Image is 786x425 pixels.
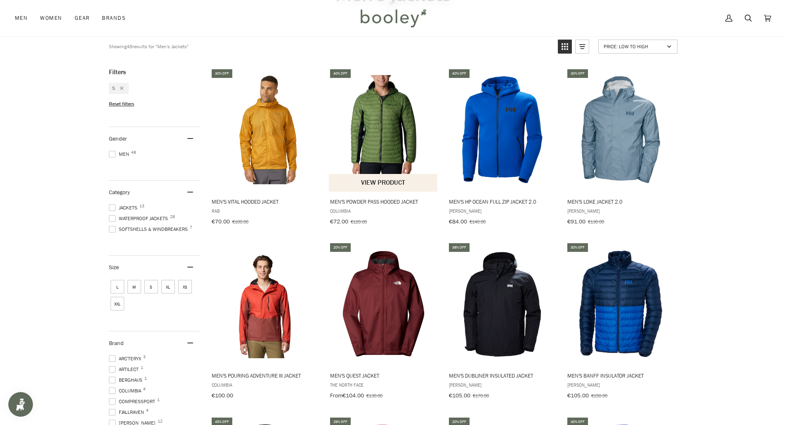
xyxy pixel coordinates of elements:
span: €120.00 [351,218,367,225]
iframe: Button to open loyalty program pop-up [8,392,33,417]
span: Size: XL [161,280,175,294]
li: Reset filters [109,101,200,108]
a: Men's Dubliner Insulated Jacket [448,242,557,402]
div: Remove filter: S [115,85,123,92]
span: Rab [212,207,319,214]
img: Columbia Men's Powder Pass Hooded Jacket Canteen / Black - Booley Galway [329,75,438,184]
span: Waterproof Jackets [109,215,170,222]
a: Men's HP Ocean Full Zip Jacket 2.0 [448,68,557,228]
span: Size: L [111,280,124,294]
div: 30% off [567,243,588,252]
span: €72.00 [330,218,348,225]
span: Softshells & Windbreakers [109,225,190,233]
span: Size: S [144,280,158,294]
span: Size: M [127,280,141,294]
span: €70.00 [212,218,230,225]
span: Size [109,263,119,271]
span: €105.00 [567,392,589,399]
span: Artilect [109,366,141,373]
img: Helly Hansen Men's Loke Jacket 2.0 Washed Navy - Booley Galway [566,75,675,184]
a: Men's Vital Hooded Jacket [210,68,320,228]
a: View grid mode [558,40,572,54]
a: Men's Quest Jacket [329,242,438,402]
span: Men's Vital Hooded Jacket [212,198,319,205]
span: 13 [139,204,144,208]
span: Men [109,150,132,158]
span: €130.00 [588,218,604,225]
span: Men's HP Ocean Full Zip Jacket 2.0 [449,198,556,205]
span: Category [109,188,130,196]
a: Men's Banff Insulator Jacket [566,242,675,402]
a: Men's Pouring Adventure III Jacket [210,242,320,402]
img: Helly Hansen Men's Dubliner Insulated Jacket Navy - Booley Galway [448,249,557,359]
img: The North Face Men's Quest Jacket Sumac - Booley Galway [329,249,438,359]
div: 30% off [567,69,588,78]
span: €170.00 [473,392,489,399]
img: Columbia Men's Pouring Adventure III Jacket Sail Red / Spice - Booley Galway [210,249,320,359]
span: Men's Banff Insulator Jacket [567,372,674,379]
a: Sort options [598,40,677,54]
div: 20% off [330,243,351,252]
span: €100.00 [232,218,248,225]
span: Women [40,14,62,22]
div: 30% off [212,69,232,78]
span: From [330,392,342,399]
a: View list mode [575,40,589,54]
span: €150.00 [591,392,607,399]
span: Size: XXL [111,297,124,310]
span: Gender [109,135,127,143]
div: Showing results for "Men's Jackets" [109,40,552,54]
span: 1 [144,376,147,380]
span: Jackets [109,204,140,211]
b: 48 [127,43,132,50]
span: 1 [157,398,160,402]
span: €130.00 [366,392,382,399]
span: Brands [102,14,126,22]
span: Brand [109,339,124,347]
span: Men's Dubliner Insulated Jacket [449,372,556,379]
span: COMPRESSPORT [109,398,158,405]
span: S [112,85,115,92]
span: 48 [131,150,136,155]
div: 40% off [330,69,351,78]
a: Men's Loke Jacket 2.0 [566,68,675,228]
span: Men's Powder Pass Hooded Jacket [330,198,437,205]
span: €105.00 [449,392,470,399]
span: [PERSON_NAME] [567,207,674,214]
span: Berghaus [109,376,145,384]
span: Columbia [212,381,319,388]
span: 4 [146,409,149,413]
span: Columbia [330,207,437,214]
span: Men's Loke Jacket 2.0 [567,198,674,205]
span: Men's Quest Jacket [330,372,437,379]
div: 38% off [449,243,470,252]
span: Reset filters [109,101,134,108]
span: 3 [143,355,146,359]
span: [PERSON_NAME] [449,207,556,214]
span: Men's Pouring Adventure III Jacket [212,372,319,379]
span: Filters [109,68,126,76]
span: Fjallraven [109,409,146,416]
span: Men [15,14,28,22]
span: 12 [158,419,163,423]
span: 4 [143,387,146,391]
span: Gear [75,14,90,22]
span: €84.00 [449,218,467,225]
span: Arc'teryx [109,355,144,362]
span: 7 [190,225,192,230]
span: [PERSON_NAME] [449,381,556,388]
span: Price: Low to High [604,43,664,50]
span: The North Face [330,381,437,388]
div: 40% off [449,69,470,78]
span: €140.00 [470,218,486,225]
img: Rab Men's Vital Hooded Jacket Sahara - Booley Galway [210,75,320,184]
img: Helly Hansen Men's Banff Insulator Jacket Colbalt 2.0 - Booley Galway [566,249,675,359]
span: €104.00 [342,392,364,399]
span: €91.00 [567,218,585,225]
img: Booley [357,6,429,30]
span: 28 [170,215,175,219]
img: Helly Hansen Men's HP Ocean 2.0 Full Zip Jacket Cobalt 2.0 - Booley Galway [448,75,557,184]
span: 1 [141,366,143,370]
span: Size: XS [178,280,192,294]
button: View product [329,174,437,192]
